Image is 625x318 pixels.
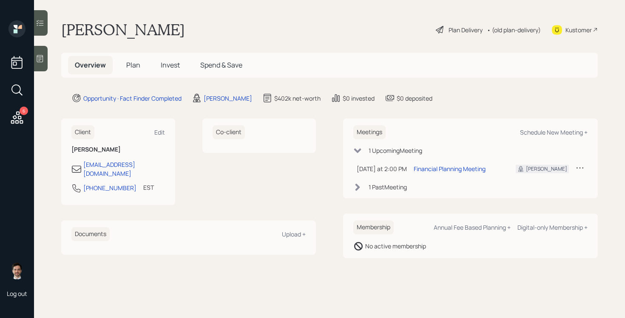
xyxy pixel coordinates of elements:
[274,94,321,103] div: $402k net-worth
[161,60,180,70] span: Invest
[487,25,541,34] div: • (old plan-delivery)
[83,94,182,103] div: Opportunity · Fact Finder Completed
[397,94,432,103] div: $0 deposited
[154,128,165,136] div: Edit
[434,223,511,231] div: Annual Fee Based Planning +
[7,290,27,298] div: Log out
[9,262,26,279] img: jonah-coleman-headshot.png
[75,60,106,70] span: Overview
[83,183,136,192] div: [PHONE_NUMBER]
[83,160,165,178] div: [EMAIL_ADDRESS][DOMAIN_NAME]
[126,60,140,70] span: Plan
[61,20,185,39] h1: [PERSON_NAME]
[365,242,426,250] div: No active membership
[369,146,422,155] div: 1 Upcoming Meeting
[357,164,407,173] div: [DATE] at 2:00 PM
[20,107,28,115] div: 6
[282,230,306,238] div: Upload +
[200,60,242,70] span: Spend & Save
[520,128,588,136] div: Schedule New Meeting +
[414,164,486,173] div: Financial Planning Meeting
[204,94,252,103] div: [PERSON_NAME]
[143,183,154,192] div: EST
[71,146,165,153] h6: [PERSON_NAME]
[565,25,592,34] div: Kustomer
[449,25,483,34] div: Plan Delivery
[213,125,245,139] h6: Co-client
[353,125,386,139] h6: Meetings
[369,183,407,191] div: 1 Past Meeting
[526,165,567,173] div: [PERSON_NAME]
[353,220,394,234] h6: Membership
[71,125,94,139] h6: Client
[71,227,110,241] h6: Documents
[343,94,375,103] div: $0 invested
[517,223,588,231] div: Digital-only Membership +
